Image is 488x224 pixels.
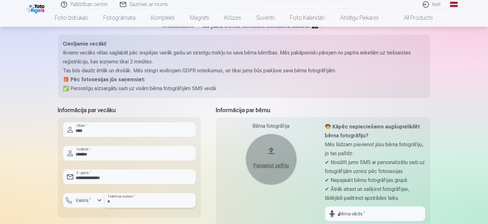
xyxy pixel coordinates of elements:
a: Komplekti [143,9,183,27]
h5: Informācija par bērnu [216,106,430,115]
a: All products [386,9,441,27]
button: Pievienot selfiju [246,134,297,185]
a: Suvenīri [249,9,283,27]
a: Foto kalendāri [283,9,333,27]
div: Bērna fotogrāfija [221,122,321,130]
img: /fa1 [27,3,46,13]
p: Mēs lūdzam pievienot jūsu bērna fotogrāfiju, jo tas palīdz: [325,140,425,158]
strong: 🧒 Kāpēc nepieciešams augšupielādēt bērna fotogrāfiju? [325,124,420,139]
a: Krūzes [217,9,249,27]
h5: Informācija par vecāku [58,106,201,115]
a: Fotogrāmata [96,9,143,27]
p: ✅ Personīgu aizsargātu saiti uz visām bērna fotogrāfijām SMS veidā [63,84,425,93]
div: Pievienot selfiju [252,162,290,170]
p: ✔ Nepajaukt bērnu fotogrāfijas grupā [325,176,425,185]
p: Ikviens vecāks vēlas saglabāt pēc iespējas vairāk gaišu un sirsnīgu mirkļu no sava bērna bērnības... [63,48,425,66]
strong: Cienījamie vecāki! [63,41,107,47]
strong: 🎁 Pēc fotosesijas jūs saņemsiet: [63,76,145,83]
p: Tas būs daudz ērtāk un drošāk. Mēs stingri ievērojam GDPR noteikumus, un tikai jums būs piekļuve ... [63,66,425,75]
p: ✔ Nosūtīt jums SMS ar personalizētu saiti uz fotogrāfijām uzreiz pēc fotosesijas [325,158,425,176]
button: Valsts* [63,193,105,208]
a: Atslēgu piekariņi [333,9,386,27]
a: Foto izdrukas [47,9,96,27]
label: Valsts [73,197,94,204]
a: Magnēti [183,9,217,27]
p: ✔ Ātrāk atrast un sašķirot fotogrāfijas, tādējādi paātrinot apstrādes laiku [325,185,425,203]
